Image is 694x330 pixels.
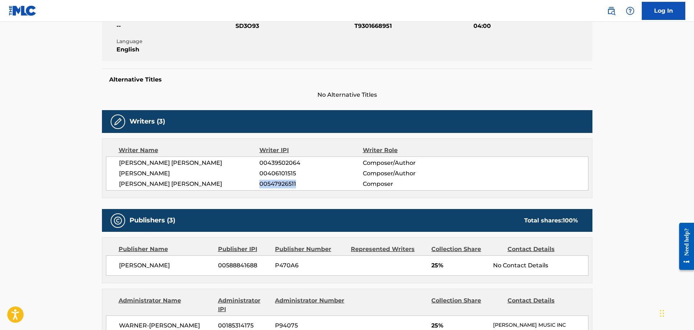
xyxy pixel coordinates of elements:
[259,180,362,188] span: 00547926511
[275,296,345,314] div: Administrator Number
[363,159,457,167] span: Composer/Author
[275,321,345,330] span: P94075
[218,261,270,270] span: 00588841688
[235,22,353,30] span: SD3O93
[218,245,270,254] div: Publisher IPI
[493,321,588,329] p: [PERSON_NAME] MUSIC INC
[351,245,426,254] div: Represented Writers
[259,169,362,178] span: 00406101515
[607,7,616,15] img: search
[218,296,270,314] div: Administrator IPI
[116,22,234,30] span: --
[119,169,260,178] span: [PERSON_NAME]
[431,296,502,314] div: Collection Share
[604,4,619,18] a: Public Search
[119,180,260,188] span: [PERSON_NAME] [PERSON_NAME]
[508,296,578,314] div: Contact Details
[363,169,457,178] span: Composer/Author
[275,261,345,270] span: P470A6
[9,5,37,16] img: MLC Logo
[130,117,165,126] h5: Writers (3)
[431,245,502,254] div: Collection Share
[563,217,578,224] span: 100 %
[130,216,175,225] h5: Publishers (3)
[626,7,635,15] img: help
[658,295,694,330] iframe: Chat Widget
[119,245,213,254] div: Publisher Name
[218,321,270,330] span: 00185314175
[114,117,122,126] img: Writers
[431,261,488,270] span: 25%
[119,261,213,270] span: [PERSON_NAME]
[431,321,488,330] span: 25%
[493,261,588,270] div: No Contact Details
[674,217,694,275] iframe: Resource Center
[116,45,234,54] span: English
[102,91,592,99] span: No Alternative Titles
[524,216,578,225] div: Total shares:
[363,180,457,188] span: Composer
[354,22,472,30] span: T9301668951
[259,146,363,155] div: Writer IPI
[363,146,457,155] div: Writer Role
[642,2,685,20] a: Log In
[114,216,122,225] img: Publishers
[109,76,585,83] h5: Alternative Titles
[259,159,362,167] span: 00439502064
[116,38,234,45] span: Language
[473,22,591,30] span: 04:00
[275,245,345,254] div: Publisher Number
[623,4,637,18] div: Help
[119,146,260,155] div: Writer Name
[660,302,664,324] div: Drag
[119,296,213,314] div: Administrator Name
[508,245,578,254] div: Contact Details
[119,159,260,167] span: [PERSON_NAME] [PERSON_NAME]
